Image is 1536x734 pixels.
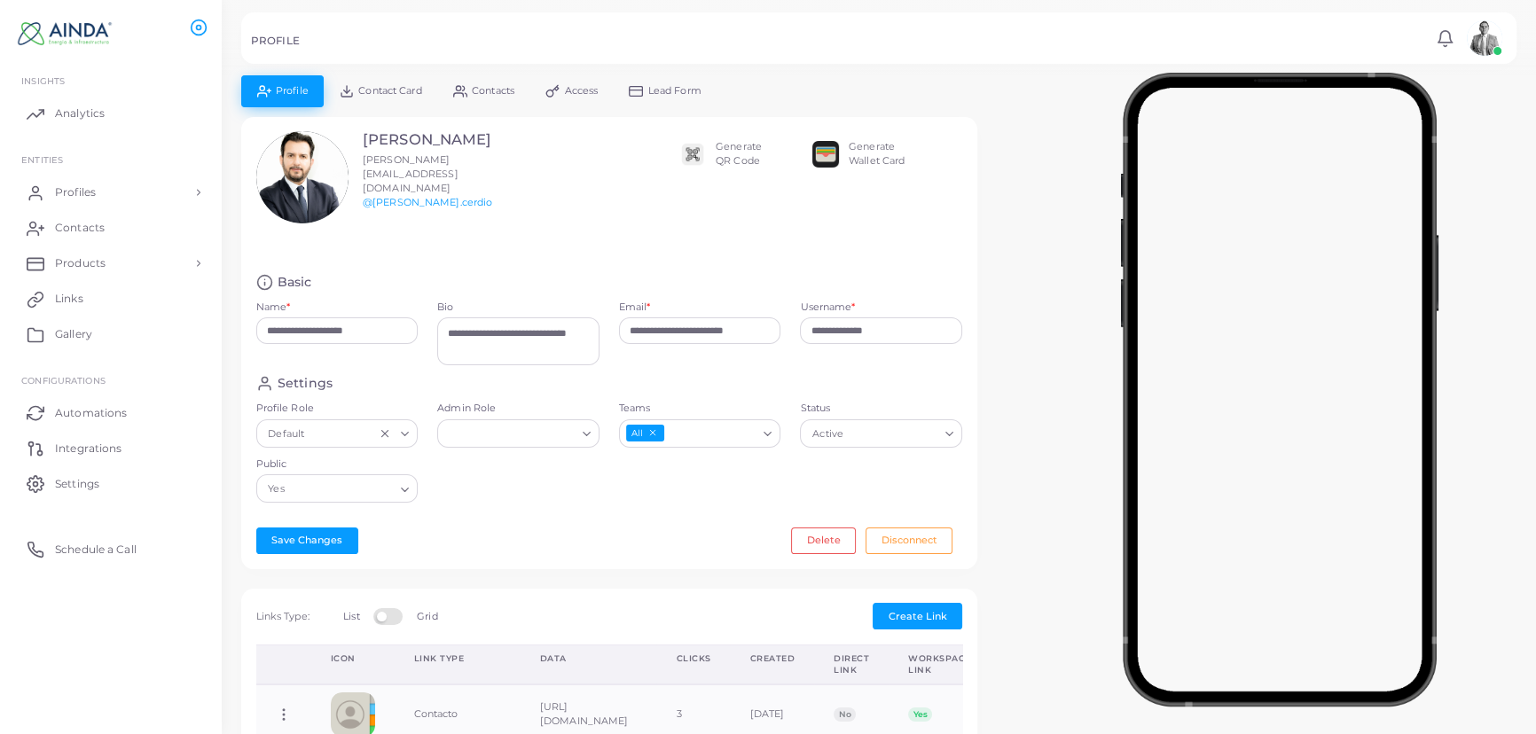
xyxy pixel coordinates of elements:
span: ENTITIES [21,154,63,165]
label: Admin Role [437,402,600,416]
th: Action [256,644,311,684]
a: avatar [1462,20,1507,56]
label: Teams [619,402,781,416]
span: Create Link [889,610,947,622]
span: Schedule a Call [55,542,137,558]
span: Active [810,425,845,443]
div: Search for option [800,419,962,448]
a: Settings [13,465,208,501]
div: Workspace Link [908,652,971,676]
div: Direct Link [834,652,869,676]
h5: PROFILE [251,35,300,47]
input: Search for option [288,480,394,499]
a: Automations [13,394,208,430]
span: Profiles [55,184,96,200]
div: Search for option [437,419,600,448]
label: Email [619,301,651,315]
img: qr2.png [679,141,706,168]
input: Search for option [309,424,374,443]
button: Save Changes [256,527,358,554]
div: Search for option [256,474,419,503]
a: Schedule a Call [13,531,208,566]
span: Analytics [55,105,105,121]
div: Generate QR Code [716,140,762,168]
span: Access [565,86,599,96]
span: Yes [908,707,932,722]
a: Contacts [13,210,208,246]
img: avatar [1467,20,1502,56]
a: Profiles [13,175,208,210]
div: Link Type [414,652,501,665]
div: Created [749,652,795,665]
span: INSIGHTS [21,75,65,86]
img: logo [16,17,114,50]
button: Deselect All [647,426,659,439]
a: Analytics [13,96,208,131]
span: Settings [55,476,99,492]
a: Integrations [13,430,208,465]
span: [PERSON_NAME][EMAIL_ADDRESS][DOMAIN_NAME] [363,153,458,194]
a: @[PERSON_NAME].cerdio [363,196,492,208]
span: Links [55,291,83,307]
button: Disconnect [866,527,952,554]
div: Generate Wallet Card [849,140,905,168]
div: Clicks [676,652,710,665]
div: Search for option [256,419,419,448]
button: Delete [791,527,856,554]
h4: Basic [278,274,312,291]
span: Integrations [55,441,121,457]
h4: Settings [278,375,333,392]
input: Search for option [848,424,938,443]
label: Username [800,301,855,315]
a: Gallery [13,316,208,352]
label: Status [800,402,962,416]
span: Links Type: [256,610,310,622]
h3: [PERSON_NAME] [363,131,539,149]
input: Search for option [666,424,756,443]
span: Profile [276,86,309,96]
label: Public [256,457,419,472]
span: No [834,707,856,722]
label: Grid [417,610,437,624]
img: apple-wallet.png [812,141,839,168]
span: Contacts [55,220,105,236]
label: Profile Role [256,402,419,416]
img: phone-mock.b55596b7.png [1120,73,1438,707]
span: All [626,425,664,441]
div: Icon [331,652,375,665]
span: Products [55,255,106,271]
button: Create Link [873,603,962,629]
label: List [343,610,359,624]
span: Gallery [55,326,92,342]
input: Search for option [445,424,576,443]
span: Contacts [472,86,514,96]
span: Automations [55,405,127,421]
label: Name [256,301,291,315]
button: Clear Selected [379,426,391,441]
div: Search for option [619,419,781,448]
span: Configurations [21,375,106,386]
span: Lead Form [648,86,701,96]
a: Links [13,281,208,316]
span: Default [266,425,307,443]
a: Products [13,246,208,281]
div: Data [540,652,638,665]
span: Yes [266,480,287,499]
span: Contact Card [358,86,421,96]
label: Bio [437,301,600,315]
